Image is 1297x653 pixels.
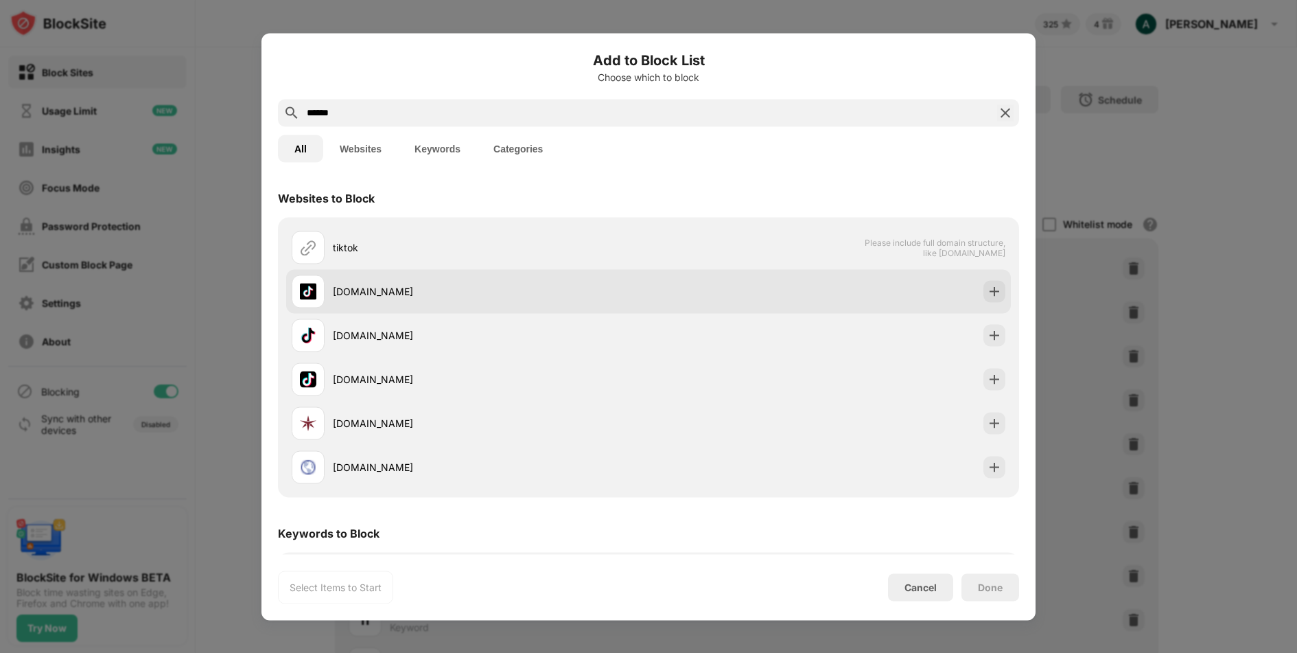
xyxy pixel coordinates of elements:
h6: Add to Block List [278,49,1019,70]
div: [DOMAIN_NAME] [333,416,648,431]
div: Done [978,582,1003,593]
div: [DOMAIN_NAME] [333,372,648,387]
img: search.svg [283,104,300,121]
img: favicons [300,283,316,299]
div: Keywords to Block [278,526,379,540]
div: Select Items to Start [290,580,382,594]
img: favicons [300,327,316,343]
img: url.svg [300,239,316,255]
div: [DOMAIN_NAME] [333,284,648,299]
div: Websites to Block [278,191,375,205]
span: Please include full domain structure, like [DOMAIN_NAME] [864,237,1005,257]
button: Keywords [398,135,477,162]
img: favicons [300,459,316,475]
img: favicons [300,415,316,431]
div: [DOMAIN_NAME] [333,460,648,474]
div: [DOMAIN_NAME] [333,328,648,343]
div: Choose which to block [278,71,1019,82]
img: search-close [997,104,1014,121]
button: Websites [323,135,398,162]
button: All [278,135,323,162]
img: favicons [300,371,316,387]
div: Cancel [904,582,937,593]
div: tiktok [333,240,648,255]
button: Categories [477,135,559,162]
